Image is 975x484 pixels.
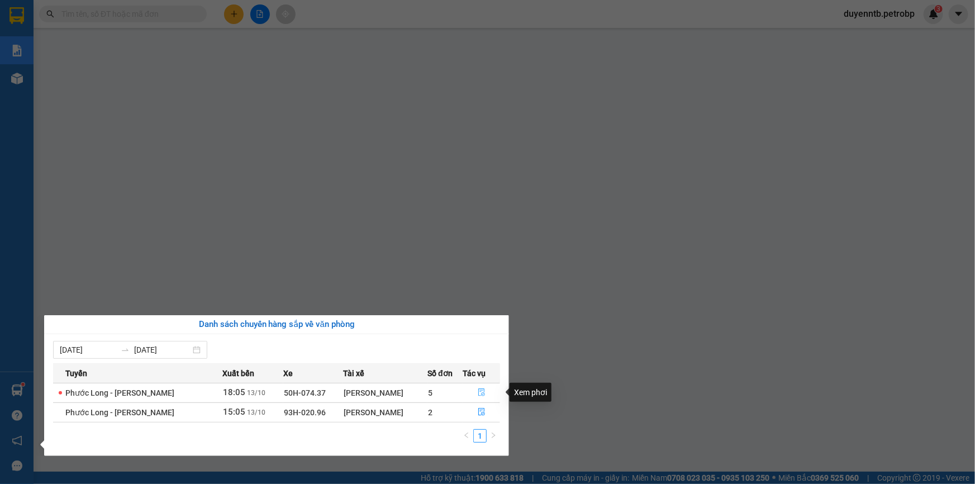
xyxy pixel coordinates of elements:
li: VP VP Đồng Xoài [77,79,149,91]
span: 5 [428,388,432,397]
span: Tài xế [343,367,364,379]
div: Xem phơi [510,383,551,402]
li: VP VP QL13 [6,79,77,91]
span: Phước Long - [PERSON_NAME] [65,388,174,397]
span: Phước Long - [PERSON_NAME] [65,408,174,417]
div: [PERSON_NAME] [344,406,427,419]
span: Xuất bến [222,367,254,379]
div: Danh sách chuyến hàng sắp về văn phòng [53,318,500,331]
span: 2 [428,408,432,417]
span: file-done [478,408,486,417]
input: Đến ngày [134,344,191,356]
button: file-done [464,404,500,421]
span: Số đơn [427,367,453,379]
span: 15:05 [223,407,245,417]
span: Tuyến [65,367,87,379]
span: right [490,432,497,439]
li: 1 [473,429,487,443]
button: right [487,429,500,443]
span: Tác vụ [463,367,486,379]
span: file-done [478,388,486,397]
span: left [463,432,470,439]
span: Xe [283,367,293,379]
span: swap-right [121,345,130,354]
div: [PERSON_NAME] [344,387,427,399]
span: 13/10 [247,389,265,397]
li: Next Page [487,429,500,443]
li: Previous Page [460,429,473,443]
span: 13/10 [247,409,265,416]
input: Từ ngày [60,344,116,356]
a: 1 [474,430,486,442]
span: 18:05 [223,387,245,397]
button: file-done [464,384,500,402]
button: left [460,429,473,443]
span: to [121,345,130,354]
span: 93H-020.96 [284,408,326,417]
li: [PERSON_NAME][GEOGRAPHIC_DATA] [6,6,162,66]
span: 50H-074.37 [284,388,326,397]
